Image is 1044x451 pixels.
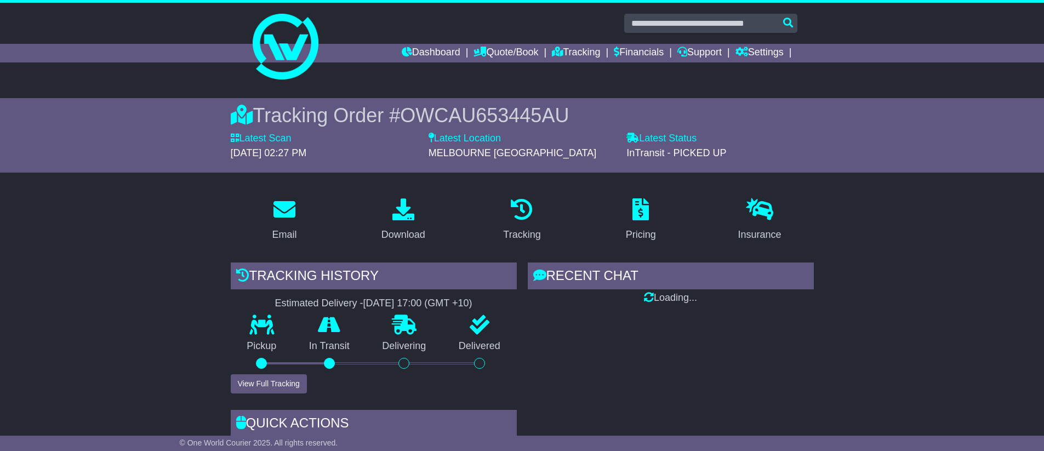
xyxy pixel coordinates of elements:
label: Latest Scan [231,133,292,145]
div: Estimated Delivery - [231,298,517,310]
a: Pricing [619,195,663,246]
button: View Full Tracking [231,374,307,393]
a: Dashboard [402,44,460,62]
div: RECENT CHAT [528,262,814,292]
p: Delivered [442,340,517,352]
div: Tracking [503,227,540,242]
a: Tracking [552,44,600,62]
div: Download [381,227,425,242]
a: Settings [735,44,784,62]
div: Tracking Order # [231,104,814,127]
a: Download [374,195,432,246]
p: In Transit [293,340,366,352]
div: Tracking history [231,262,517,292]
div: Loading... [528,292,814,304]
a: Tracking [496,195,547,246]
span: MELBOURNE [GEOGRAPHIC_DATA] [429,147,596,158]
a: Support [677,44,722,62]
a: Insurance [731,195,789,246]
div: Email [272,227,296,242]
div: Quick Actions [231,410,517,439]
p: Delivering [366,340,443,352]
div: Pricing [626,227,656,242]
label: Latest Location [429,133,501,145]
div: Insurance [738,227,781,242]
a: Quote/Book [473,44,538,62]
span: InTransit - PICKED UP [626,147,726,158]
label: Latest Status [626,133,697,145]
div: [DATE] 17:00 (GMT +10) [363,298,472,310]
a: Email [265,195,304,246]
span: © One World Courier 2025. All rights reserved. [180,438,338,447]
p: Pickup [231,340,293,352]
span: [DATE] 02:27 PM [231,147,307,158]
a: Financials [614,44,664,62]
span: OWCAU653445AU [400,104,569,127]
